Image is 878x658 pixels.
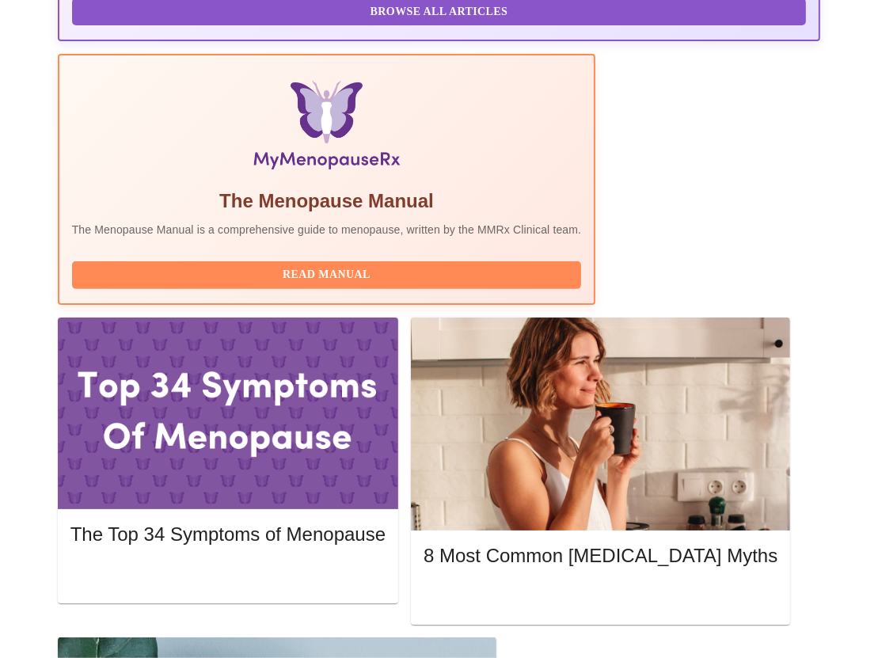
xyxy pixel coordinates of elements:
[70,561,386,589] button: Read More
[88,2,791,22] span: Browse All Articles
[424,543,777,569] h5: 8 Most Common [MEDICAL_DATA] Myths
[72,222,582,238] p: The Menopause Manual is a comprehensive guide to menopause, written by the MMRx Clinical team.
[72,4,811,17] a: Browse All Articles
[88,265,566,285] span: Read Manual
[72,188,582,214] h5: The Menopause Manual
[424,589,781,603] a: Read More
[424,584,777,611] button: Read More
[439,588,762,607] span: Read More
[72,261,582,289] button: Read Manual
[72,267,586,280] a: Read Manual
[86,565,370,585] span: Read More
[153,81,500,176] img: Menopause Manual
[70,522,386,547] h5: The Top 34 Symptoms of Menopause
[70,567,390,580] a: Read More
